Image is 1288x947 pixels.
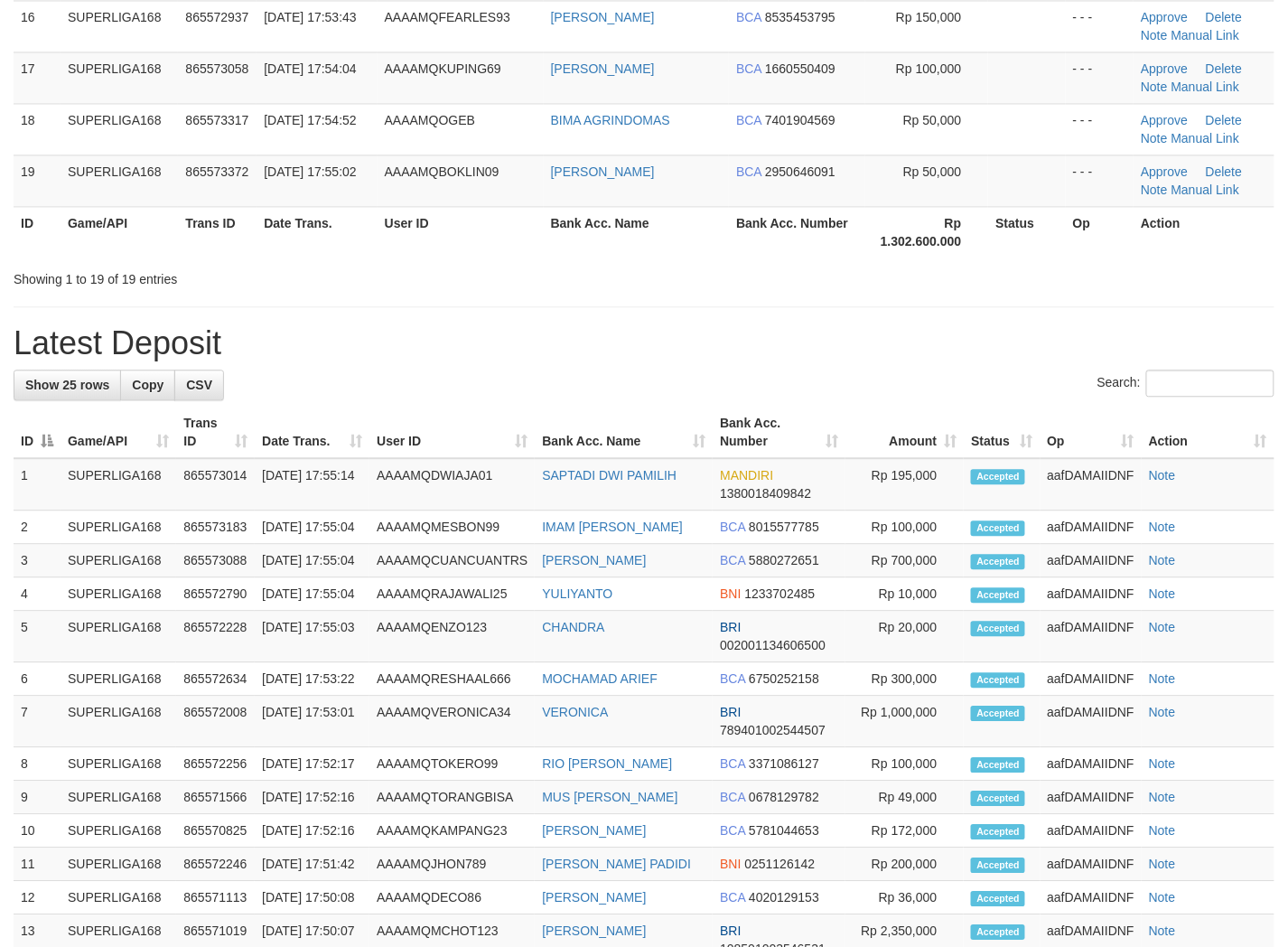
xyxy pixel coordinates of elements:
span: BCA [720,890,745,905]
td: - - - [1066,103,1134,155]
a: Approve [1141,164,1188,179]
td: 865573183 [176,511,255,544]
a: Note [1149,468,1176,483]
th: Trans ID [178,206,257,258]
th: Status: activate to sort column ascending [964,407,1040,458]
span: BCA [720,520,745,534]
td: aafDAMAIIDNF [1041,511,1142,544]
a: Note [1149,671,1176,686]
td: 11 [14,848,61,881]
span: MANDIRI [720,468,773,483]
a: Note [1149,857,1176,871]
span: Copy 002001134606500 to clipboard [720,638,826,652]
td: [DATE] 17:52:16 [255,781,369,814]
span: Accepted [971,757,1025,773]
td: [DATE] 17:55:04 [255,577,369,611]
td: 865570825 [176,814,255,848]
span: 865572937 [185,10,248,24]
td: AAAAMQJHON789 [369,848,535,881]
span: Copy 5781044653 to clipboard [749,823,819,838]
td: Rp 200,000 [845,848,964,881]
td: [DATE] 17:55:04 [255,544,369,577]
td: SUPERLIGA168 [61,52,178,103]
span: [DATE] 17:55:02 [264,164,356,179]
a: Copy [120,370,175,400]
span: Rp 150,000 [896,10,961,24]
a: CSV [174,370,224,400]
span: Rp 100,000 [896,61,961,76]
span: Copy 8535453795 to clipboard [765,10,835,24]
td: - - - [1066,155,1134,206]
a: MOCHAMAD ARIEF [542,671,658,686]
span: Copy 3371086127 to clipboard [749,756,819,771]
td: Rp 100,000 [845,747,964,781]
td: AAAAMQRAJAWALI25 [369,577,535,611]
span: 865573058 [185,61,248,76]
td: SUPERLIGA168 [61,458,176,511]
span: AAAAMQFEARLES93 [385,10,510,24]
th: Bank Acc. Name [544,206,730,258]
span: BCA [720,790,745,804]
span: [DATE] 17:53:43 [264,10,356,24]
span: BCA [720,823,745,838]
span: BNI [720,857,741,871]
span: Accepted [971,858,1025,873]
td: 3 [14,544,61,577]
a: Manual Link [1171,28,1240,42]
span: Rp 50,000 [903,113,962,127]
span: Accepted [971,891,1025,906]
span: Copy 0678129782 to clipboard [749,790,819,804]
td: 865572634 [176,662,255,696]
td: aafDAMAIIDNF [1041,544,1142,577]
td: SUPERLIGA168 [61,544,176,577]
th: Trans ID: activate to sort column ascending [176,407,255,458]
td: 5 [14,611,61,662]
span: CSV [186,378,212,392]
td: SUPERLIGA168 [61,662,176,696]
span: Accepted [971,924,1025,940]
span: Rp 50,000 [903,164,962,179]
a: Note [1149,553,1176,567]
a: RIO [PERSON_NAME] [542,756,672,771]
span: 865573317 [185,113,248,127]
td: 7 [14,696,61,747]
a: Approve [1141,113,1188,127]
a: Note [1149,890,1176,905]
span: BCA [736,113,761,127]
td: Rp 20,000 [845,611,964,662]
td: 865572228 [176,611,255,662]
td: 865572790 [176,577,255,611]
td: 12 [14,881,61,914]
a: [PERSON_NAME] [551,61,655,76]
span: BCA [736,61,761,76]
th: Bank Acc. Name: activate to sort column ascending [535,407,713,458]
a: Delete [1206,61,1242,76]
span: BCA [720,553,745,567]
td: AAAAMQDWIAJA01 [369,458,535,511]
td: 6 [14,662,61,696]
th: ID: activate to sort column descending [14,407,61,458]
span: [DATE] 17:54:04 [264,61,356,76]
td: AAAAMQENZO123 [369,611,535,662]
a: Note [1141,28,1168,42]
td: 865572256 [176,747,255,781]
td: SUPERLIGA168 [61,611,176,662]
span: Accepted [971,824,1025,839]
h1: Latest Deposit [14,325,1274,361]
th: Game/API [61,206,178,258]
td: 865572008 [176,696,255,747]
a: Approve [1141,10,1188,24]
a: Note [1141,131,1168,145]
td: [DATE] 17:55:03 [255,611,369,662]
a: Note [1149,620,1176,634]
td: aafDAMAIIDNF [1041,458,1142,511]
td: SUPERLIGA168 [61,155,178,206]
a: Note [1149,924,1176,938]
a: Note [1149,823,1176,838]
td: 10 [14,814,61,848]
td: AAAAMQTORANGBISA [369,781,535,814]
th: Action: activate to sort column ascending [1142,407,1274,458]
th: Rp 1.302.600.000 [865,206,989,258]
td: SUPERLIGA168 [61,781,176,814]
span: AAAAMQOGEB [385,113,475,127]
